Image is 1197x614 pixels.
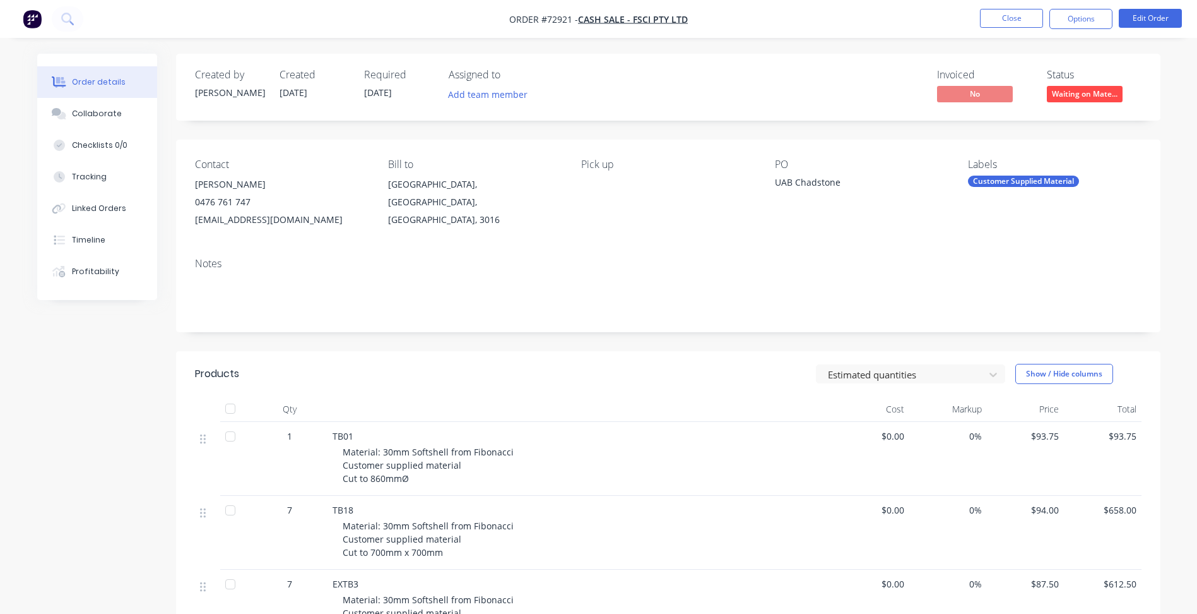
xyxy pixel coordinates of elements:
button: Edit Order [1119,9,1182,28]
div: Bill to [388,159,561,171]
div: Created [280,69,349,81]
button: Add team member [441,86,534,103]
span: 7 [287,503,292,517]
span: Waiting on Mate... [1047,86,1123,102]
button: Collaborate [37,98,157,129]
span: 1 [287,430,292,443]
span: 0% [914,430,982,443]
span: $658.00 [1069,503,1136,517]
div: Qty [252,397,327,422]
button: Show / Hide columns [1015,364,1113,384]
span: $87.50 [992,577,1059,591]
span: [DATE] [280,87,307,99]
div: Linked Orders [72,203,126,214]
button: Close [980,9,1043,28]
div: [EMAIL_ADDRESS][DOMAIN_NAME] [195,211,368,229]
div: Checklists 0/0 [72,140,127,151]
div: Markup [909,397,987,422]
div: Invoiced [937,69,1032,81]
div: Pick up [581,159,754,171]
span: $94.00 [992,503,1059,517]
div: Customer Supplied Material [968,176,1079,187]
span: Material: 30mm Softshell from Fibonacci Customer supplied material Cut to 860mmØ [343,446,514,485]
span: EXTB3 [333,578,358,590]
div: Order details [72,76,126,88]
div: Status [1047,69,1141,81]
div: [GEOGRAPHIC_DATA], [GEOGRAPHIC_DATA], [GEOGRAPHIC_DATA], 3016 [388,176,561,229]
span: 7 [287,577,292,591]
div: Timeline [72,234,105,246]
button: Add team member [449,86,534,103]
span: $0.00 [837,577,905,591]
div: Required [364,69,433,81]
div: Labels [968,159,1141,171]
span: Order #72921 - [509,13,578,25]
span: $0.00 [837,430,905,443]
div: Products [195,366,239,382]
div: Profitability [72,266,119,277]
button: Tracking [37,161,157,193]
span: 0% [914,503,982,517]
div: Notes [195,258,1141,270]
span: 0% [914,577,982,591]
div: [PERSON_NAME]0476 761 747[EMAIL_ADDRESS][DOMAIN_NAME] [195,176,368,229]
span: $93.75 [992,430,1059,443]
button: Profitability [37,256,157,287]
div: Tracking [72,171,107,183]
div: Cost [832,397,910,422]
span: $612.50 [1069,577,1136,591]
button: Waiting on Mate... [1047,86,1123,105]
span: TB01 [333,430,353,442]
div: [PERSON_NAME] [195,176,368,193]
div: [PERSON_NAME] [195,86,264,99]
span: [DATE] [364,87,392,99]
button: Timeline [37,224,157,256]
span: $93.75 [1069,430,1136,443]
div: PO [775,159,948,171]
span: Material: 30mm Softshell from Fibonacci Customer supplied material Cut to 700mm x 700mm [343,520,514,558]
div: UAB Chadstone [775,176,933,193]
div: Created by [195,69,264,81]
button: Options [1049,9,1112,29]
img: Factory [23,9,42,28]
div: Contact [195,159,368,171]
span: $0.00 [837,503,905,517]
div: Total [1064,397,1141,422]
button: Checklists 0/0 [37,129,157,161]
div: Collaborate [72,108,122,119]
div: Price [987,397,1064,422]
a: Cash Sale - FSCI Pty Ltd [578,13,688,25]
span: No [937,86,1013,102]
button: Order details [37,66,157,98]
span: TB18 [333,504,353,516]
button: Linked Orders [37,193,157,224]
div: Assigned to [449,69,575,81]
div: 0476 761 747 [195,193,368,211]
